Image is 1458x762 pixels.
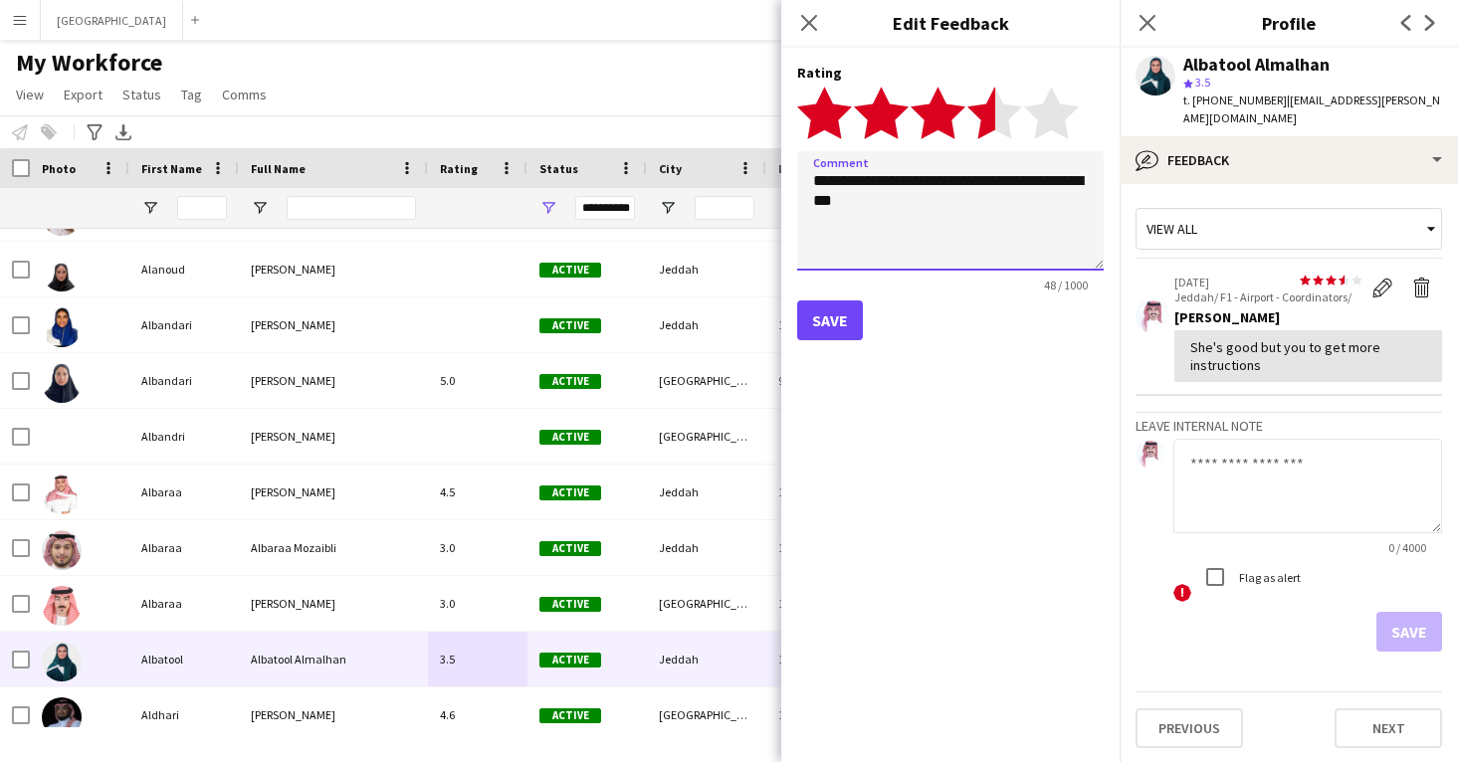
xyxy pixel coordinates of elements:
span: My Workforce [16,48,162,78]
div: Jeddah [647,520,766,575]
a: Tag [173,82,210,107]
img: Albandari Albalawi [42,307,82,347]
div: 194 days [766,297,886,352]
div: She's good but you to get more instructions [1190,338,1426,374]
img: Albandri Alfaraj [42,419,82,459]
span: | [EMAIL_ADDRESS][PERSON_NAME][DOMAIN_NAME] [1183,93,1440,125]
div: 3.5 [428,632,527,686]
span: View [16,86,44,103]
span: Active [539,485,601,500]
button: Open Filter Menu [539,199,557,217]
span: View all [1146,220,1197,238]
div: Jeddah [647,465,766,519]
span: Albatool Almalhan [251,652,346,667]
input: First Name Filter Input [177,196,227,220]
a: Status [114,82,169,107]
button: Open Filter Menu [141,199,159,217]
div: Albandri [129,409,239,464]
span: [PERSON_NAME] [251,484,335,499]
div: 130 days [766,520,886,575]
h3: Rating [797,64,1104,82]
div: [GEOGRAPHIC_DATA] [647,576,766,631]
span: City [659,161,682,176]
h3: Edit Feedback [781,10,1120,36]
button: Previous [1136,708,1243,748]
div: 3.0 [428,576,527,631]
span: Photo [42,161,76,176]
span: ! [1173,584,1191,602]
div: 129 days [766,632,886,686]
span: Active [539,597,601,612]
span: Active [539,318,601,333]
span: Export [64,86,103,103]
div: Albaraa [129,520,239,575]
div: 118 days [766,465,886,519]
label: Flag as alert [1235,570,1301,585]
p: [DATE] [1174,275,1362,289]
button: Save [797,300,863,340]
img: Aldhari Alorini [42,697,82,737]
div: [PERSON_NAME] [1174,308,1442,326]
span: Albaraa Mozaibli [251,540,336,555]
span: 0 / 4000 [1372,540,1442,555]
span: Tag [181,86,202,103]
div: Albatool Almalhan [1183,56,1330,74]
span: [PERSON_NAME] [251,596,335,611]
span: First Name [141,161,202,176]
div: Feedback [1120,136,1458,184]
app-action-btn: Export XLSX [111,120,135,144]
div: Albandari [129,297,239,352]
div: 95 days [766,353,886,408]
span: [PERSON_NAME] [251,707,335,722]
img: Albatool Almalhan [42,642,82,681]
div: Aldhari [129,687,239,742]
span: [PERSON_NAME] [251,317,335,332]
div: 107 days [766,687,886,742]
button: Open Filter Menu [659,199,677,217]
span: Status [122,86,161,103]
input: City Filter Input [695,196,754,220]
span: 3.5 [1195,75,1210,90]
button: [GEOGRAPHIC_DATA] [41,1,183,40]
div: [GEOGRAPHIC_DATA] [647,409,766,464]
span: Status [539,161,578,176]
span: [PERSON_NAME] [251,429,335,444]
span: Active [539,374,601,389]
div: [GEOGRAPHIC_DATA] [647,353,766,408]
div: [GEOGRAPHIC_DATA] [647,687,766,742]
h3: Profile [1120,10,1458,36]
div: 4.5 [428,465,527,519]
div: 3.0 [428,520,527,575]
img: Albaraa Mozaibli [42,530,82,570]
button: Open Filter Menu [251,199,269,217]
span: 48 / 1000 [1028,278,1104,292]
button: Next [1335,708,1442,748]
span: Full Name [251,161,306,176]
span: Comms [222,86,267,103]
div: Alanoud [129,242,239,296]
p: Jeddah/ F1 - Airport - Coordinators/ [1174,289,1362,304]
app-action-btn: Advanced filters [83,120,106,144]
span: [PERSON_NAME] [251,262,335,277]
div: Albandari [129,353,239,408]
span: Active [539,263,601,278]
span: Rating [440,161,478,176]
div: Albatool [129,632,239,686]
div: 4.6 [428,687,527,742]
span: Active [539,541,601,556]
div: 5.0 [428,353,527,408]
img: Albaraa Alsaieedi [42,475,82,514]
a: Comms [214,82,275,107]
span: Active [539,430,601,445]
span: Active [539,653,601,667]
div: Albaraa [129,576,239,631]
div: Jeddah [647,632,766,686]
div: 184 days [766,576,886,631]
span: Active [539,708,601,723]
img: Albandari Sharaf [42,363,82,403]
a: View [8,82,52,107]
span: [PERSON_NAME] [251,373,335,388]
div: Jeddah [647,297,766,352]
span: Last job [778,161,823,176]
div: Albaraa [129,465,239,519]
